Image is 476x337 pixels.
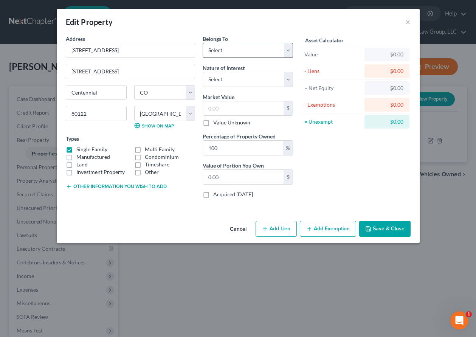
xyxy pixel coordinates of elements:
[66,183,167,189] button: Other information you wish to add
[304,118,361,126] div: = Unexempt
[145,168,159,176] label: Other
[466,311,472,317] span: 1
[256,221,297,237] button: Add Lien
[371,118,403,126] div: $0.00
[203,132,276,140] label: Percentage of Property Owned
[224,222,253,237] button: Cancel
[203,64,245,72] label: Nature of Interest
[203,162,264,169] label: Value of Portion You Own
[284,101,293,116] div: $
[300,221,356,237] button: Add Exemption
[304,51,361,58] div: Value
[145,153,179,161] label: Condominium
[66,106,127,121] input: Enter zip...
[203,36,228,42] span: Belongs To
[66,64,195,79] input: Apt, Suite, etc...
[203,170,284,184] input: 0.00
[66,43,195,57] input: Enter address...
[66,36,85,42] span: Address
[203,101,284,116] input: 0.00
[304,84,361,92] div: = Net Equity
[134,123,174,129] a: Show on Map
[76,153,110,161] label: Manufactured
[213,119,250,126] label: Value Unknown
[203,141,283,155] input: 0.00
[450,311,468,329] iframe: Intercom live chat
[203,93,234,101] label: Market Value
[213,191,253,198] label: Acquired [DATE]
[371,51,403,58] div: $0.00
[66,85,126,100] input: Enter city...
[304,101,361,109] div: - Exemptions
[76,161,88,168] label: Land
[359,221,411,237] button: Save & Close
[76,168,125,176] label: Investment Property
[66,17,113,27] div: Edit Property
[145,146,175,153] label: Multi Family
[284,170,293,184] div: $
[371,84,403,92] div: $0.00
[145,161,169,168] label: Timeshare
[76,146,107,153] label: Single Family
[304,67,361,75] div: - Liens
[371,67,403,75] div: $0.00
[405,17,411,26] button: ×
[371,101,403,109] div: $0.00
[283,141,293,155] div: %
[66,135,79,143] label: Types
[305,36,344,44] label: Asset Calculator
